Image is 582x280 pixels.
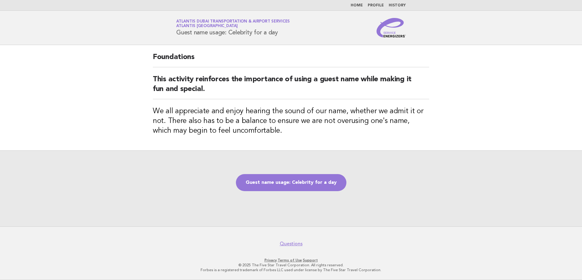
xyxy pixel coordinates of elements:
[105,268,477,272] p: Forbes is a registered trademark of Forbes LLC used under license by The Five Star Travel Corpora...
[153,52,429,67] h2: Foundations
[377,18,406,37] img: Service Energizers
[280,241,303,247] a: Questions
[351,4,363,7] a: Home
[105,258,477,263] p: · ·
[265,258,277,262] a: Privacy
[368,4,384,7] a: Profile
[176,20,290,36] h1: Guest name usage: Celebrity for a day
[236,174,346,191] a: Guest name usage: Celebrity for a day
[153,107,429,136] h3: We all appreciate and enjoy hearing the sound of our name, whether we admit it or not. There also...
[303,258,318,262] a: Support
[105,263,477,268] p: © 2025 The Five Star Travel Corporation. All rights reserved.
[176,19,290,28] a: Atlantis Dubai Transportation & Airport ServicesAtlantis [GEOGRAPHIC_DATA]
[278,258,302,262] a: Terms of Use
[176,24,238,28] span: Atlantis [GEOGRAPHIC_DATA]
[153,75,429,99] h2: This activity reinforces the importance of using a guest name while making it fun and special.
[389,4,406,7] a: History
